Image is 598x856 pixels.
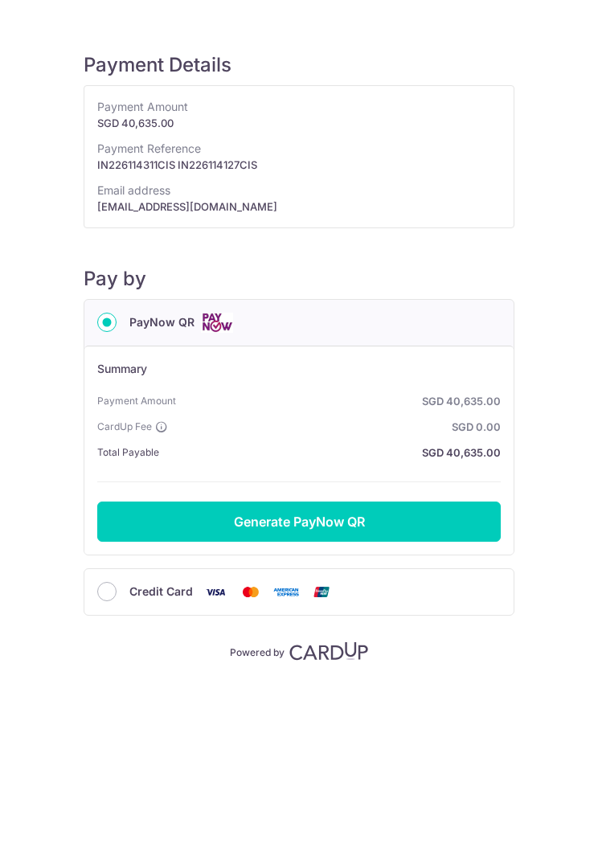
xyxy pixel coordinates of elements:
[289,641,368,661] img: CardUp
[201,313,233,333] img: Cards logo
[97,182,501,199] span: Email address
[129,582,193,601] span: Credit Card
[129,313,195,332] span: PayNow QR
[199,582,231,602] img: Visa
[166,443,501,462] strong: SGD 40,635.00
[97,359,501,379] h6: Summary
[97,157,501,173] strong: IN226114311CIS IN226114127CIS
[305,582,338,602] img: Union Pay
[230,643,285,659] p: Powered by
[97,313,501,333] div: PayNow QR Cards logo
[84,53,514,77] h5: Payment Details
[97,391,176,411] span: Payment Amount
[97,417,152,436] span: CardUp Fee
[97,443,159,462] span: Total Payable
[174,417,501,436] strong: SGD 0.00
[182,391,501,411] strong: SGD 40,635.00
[97,502,501,542] button: Generate PayNow QR
[270,582,302,602] img: American Express
[235,582,267,602] img: Mastercard
[97,141,501,157] span: Payment Reference
[97,582,501,602] div: Credit Card Visa Mastercard American Express Union Pay
[97,99,501,115] span: Payment Amount
[97,199,501,215] strong: [EMAIL_ADDRESS][DOMAIN_NAME]
[97,115,501,131] strong: SGD 40,635.00
[84,267,514,291] h5: Pay by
